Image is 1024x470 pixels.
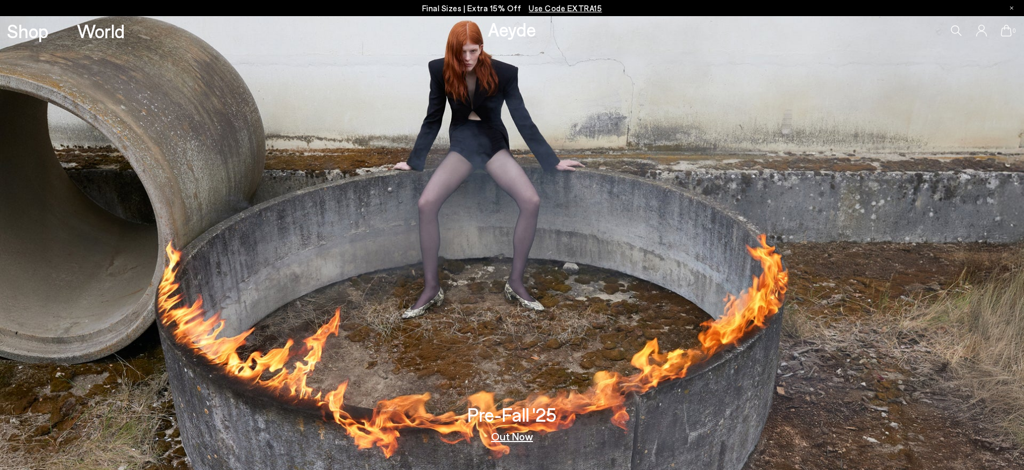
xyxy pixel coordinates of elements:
a: Aeyde [488,18,536,40]
a: World [77,21,125,40]
a: 0 [1001,25,1012,37]
a: Shop [7,21,48,40]
span: Navigate to /collections/ss25-final-sizes [529,3,602,13]
h3: Pre-Fall '25 [467,405,557,424]
a: Out Now [491,431,533,442]
span: 0 [1012,28,1017,34]
p: Final Sizes | Extra 15% Off [422,2,602,15]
